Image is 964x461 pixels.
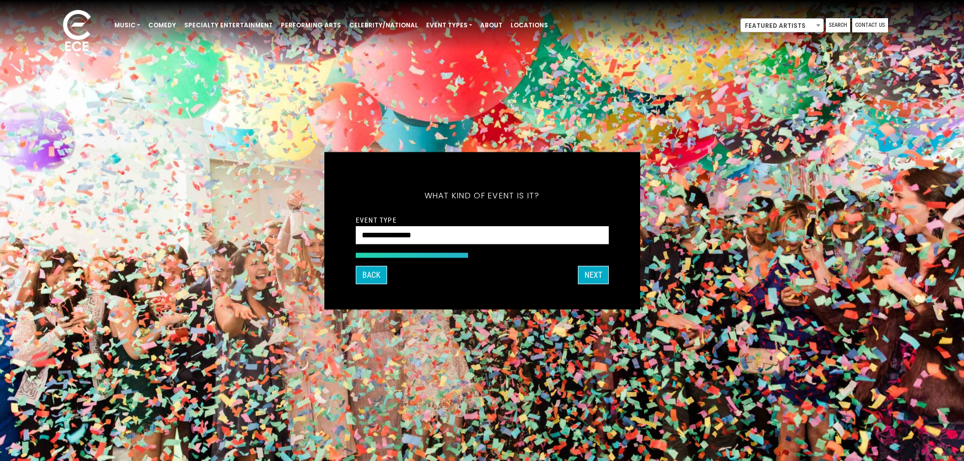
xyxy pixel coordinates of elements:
[52,7,102,56] img: ece_new_logo_whitev2-1.png
[741,19,823,33] span: Featured Artists
[507,17,552,34] a: Locations
[476,17,507,34] a: About
[356,266,387,284] button: Back
[740,18,824,32] span: Featured Artists
[356,215,397,224] label: Event Type
[110,17,144,34] a: Music
[826,18,850,32] a: Search
[180,17,277,34] a: Specialty Entertainment
[356,177,609,214] h5: What kind of event is it?
[852,18,888,32] a: Contact Us
[277,17,345,34] a: Performing Arts
[345,17,422,34] a: Celebrity/National
[144,17,180,34] a: Comedy
[578,266,609,284] button: Next
[422,17,476,34] a: Event Types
